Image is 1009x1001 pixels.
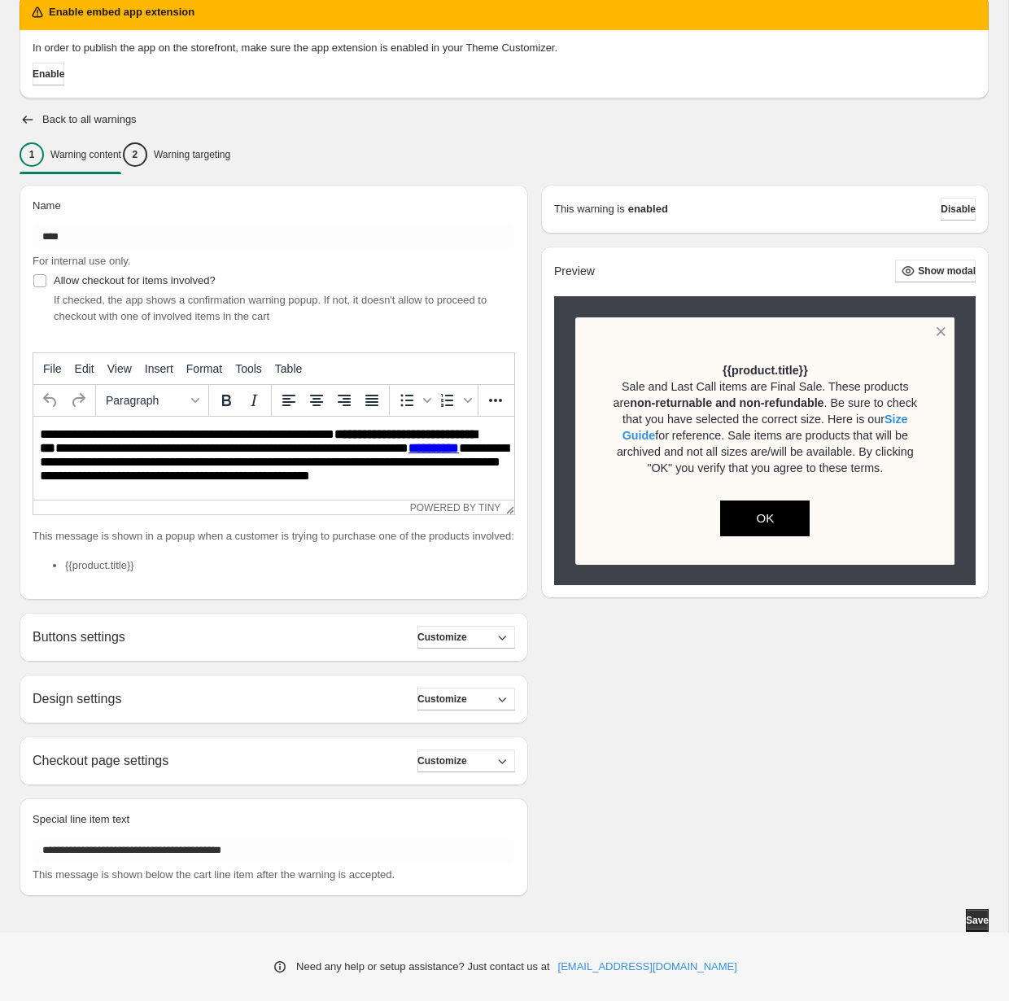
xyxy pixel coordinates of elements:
[895,260,976,282] button: Show modal
[628,201,668,217] strong: enabled
[720,500,810,536] button: OK
[622,413,908,442] a: Size Guide
[43,362,62,375] span: File
[50,148,121,161] p: Warning content
[966,914,989,927] span: Save
[33,68,64,81] span: Enable
[33,199,61,212] span: Name
[145,362,173,375] span: Insert
[417,631,467,644] span: Customize
[49,4,194,20] h2: Enable embed app extension
[54,274,216,286] span: Allow checkout for items involved?
[154,148,230,161] p: Warning targeting
[20,138,121,172] button: 1Warning content
[275,387,303,414] button: Align left
[918,264,976,278] span: Show modal
[33,40,976,56] p: In order to publish the app on the storefront, make sure the app extension is enabled in your The...
[417,626,515,649] button: Customize
[186,362,222,375] span: Format
[123,142,147,167] div: 2
[240,387,268,414] button: Italic
[330,387,358,414] button: Align right
[212,387,240,414] button: Bold
[630,396,823,409] strong: non-returnable and non-refundable
[20,142,44,167] div: 1
[33,63,64,85] button: Enable
[966,909,989,932] button: Save
[106,394,186,407] span: Paragraph
[417,750,515,772] button: Customize
[554,264,595,278] h2: Preview
[941,198,976,221] button: Disable
[417,693,467,706] span: Customize
[99,387,205,414] button: Formats
[107,362,132,375] span: View
[33,255,130,267] span: For internal use only.
[604,378,927,476] p: Sale and Last Call items are Final Sale. These products are . Be sure to check that you have sele...
[64,387,92,414] button: Redo
[123,138,230,172] button: 2Warning targeting
[941,203,976,216] span: Disable
[482,387,509,414] button: More...
[65,557,515,574] li: {{product.title}}
[33,417,514,500] iframe: Rich Text Area
[275,362,302,375] span: Table
[410,502,501,514] a: Powered by Tiny
[33,528,515,544] p: This message is shown in a popup when a customer is trying to purchase one of the products involved:
[358,387,386,414] button: Justify
[303,387,330,414] button: Align center
[393,387,434,414] div: Bullet list
[75,362,94,375] span: Edit
[33,629,125,645] h2: Buttons settings
[33,813,129,825] span: Special line item text
[434,387,474,414] div: Numbered list
[37,387,64,414] button: Undo
[235,362,262,375] span: Tools
[500,500,514,514] div: Resize
[417,688,515,710] button: Customize
[33,868,395,881] span: This message is shown below the cart line item after the warning is accepted.
[33,691,121,706] h2: Design settings
[54,294,487,322] span: If checked, the app shows a confirmation warning popup. If not, it doesn't allow to proceed to ch...
[33,753,168,768] h2: Checkout page settings
[554,201,625,217] p: This warning is
[558,959,737,975] a: [EMAIL_ADDRESS][DOMAIN_NAME]
[42,113,137,126] h2: Back to all warnings
[417,754,467,767] span: Customize
[723,364,808,377] strong: {{product.title}}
